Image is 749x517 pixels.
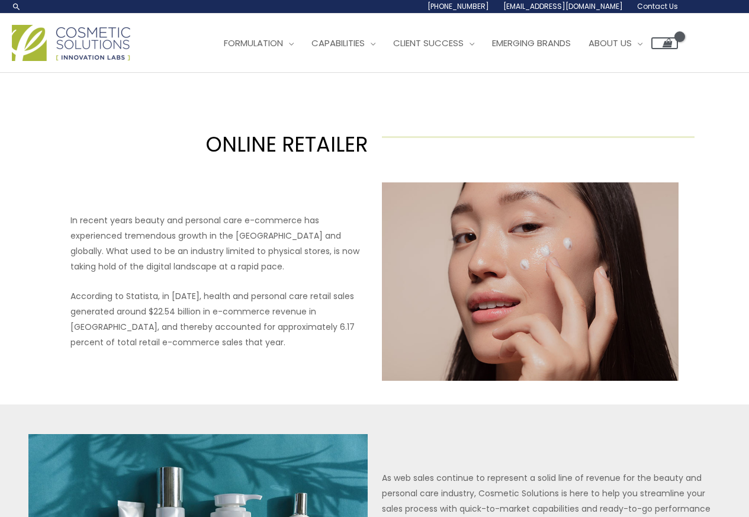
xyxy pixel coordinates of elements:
[70,288,368,350] p: According to Statista, in [DATE], health and personal care retail sales generated around $22.54 b...
[637,1,678,11] span: Contact Us
[503,1,623,11] span: [EMAIL_ADDRESS][DOMAIN_NAME]
[54,130,368,159] h1: ONLINE RETAILER
[589,37,632,49] span: About Us
[492,37,571,49] span: Emerging Brands
[311,37,365,49] span: Capabilities
[651,37,678,49] a: View Shopping Cart, empty
[12,25,130,61] img: Cosmetic Solutions Logo
[483,25,580,61] a: Emerging Brands
[427,1,489,11] span: [PHONE_NUMBER]
[224,37,283,49] span: Formulation
[393,37,464,49] span: Client Success
[12,2,21,11] a: Search icon link
[215,25,303,61] a: Formulation
[580,25,651,61] a: About Us
[206,25,678,61] nav: Site Navigation
[382,182,679,380] img: Online Retailer Customer Type Image features a model with skin care dots on her face
[384,25,483,61] a: Client Success
[303,25,384,61] a: Capabilities
[70,213,368,274] p: In recent years beauty and personal care e-commerce has experienced tremendous growth in the [GEO...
